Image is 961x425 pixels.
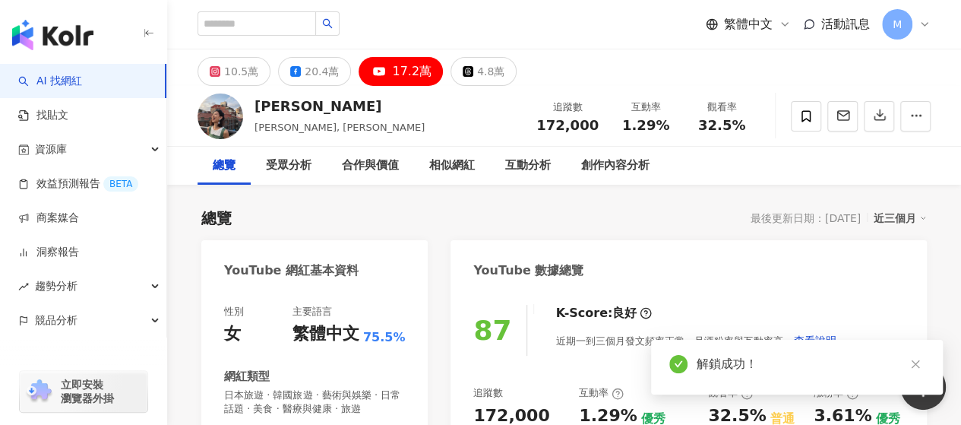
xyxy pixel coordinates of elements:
div: 互動率 [579,386,624,400]
a: 效益預測報告BETA [18,176,138,192]
span: 32.5% [698,118,745,133]
span: 1.29% [622,118,669,133]
div: 解鎖成功！ [697,355,925,373]
span: 75.5% [363,329,406,346]
span: search [322,18,333,29]
a: 找貼文 [18,108,68,123]
div: 性別 [224,305,244,319]
div: 追蹤數 [536,100,599,115]
div: 女 [224,322,241,346]
div: 受眾分析 [266,157,311,175]
div: 近期一到三個月發文頻率正常，且漲粉率與互動率高。 [555,325,836,356]
img: logo [12,20,93,50]
div: 10.5萬 [224,61,258,82]
a: 商案媒合 [18,211,79,226]
button: 10.5萬 [198,57,270,86]
div: 互動率 [617,100,675,115]
span: 查看說明 [793,335,836,347]
div: YouTube 網紅基本資料 [224,262,359,279]
span: close [910,359,921,369]
span: rise [18,281,29,292]
a: chrome extension立即安裝 瀏覽器外掛 [20,371,147,412]
button: 查看說明 [792,325,836,356]
div: 近三個月 [874,208,927,228]
div: 網紅類型 [224,369,270,385]
span: 資源庫 [35,132,67,167]
span: M [893,16,902,33]
img: chrome extension [24,379,54,404]
div: 觀看率 [693,100,751,115]
div: 總覽 [213,157,236,175]
span: 趨勢分析 [35,269,77,303]
div: 主要語言 [292,305,332,319]
span: 活動訊息 [821,17,870,31]
div: 20.4萬 [305,61,339,82]
span: [PERSON_NAME], [PERSON_NAME] [254,122,425,133]
div: 相似網紅 [429,157,475,175]
div: 4.8萬 [477,61,504,82]
button: 17.2萬 [359,57,443,86]
span: 日本旅遊 · 韓國旅遊 · 藝術與娛樂 · 日常話題 · 美食 · 醫療與健康 · 旅遊 [224,389,405,416]
a: searchAI 找網紅 [18,74,82,89]
div: 追蹤數 [473,386,503,400]
div: 合作與價值 [342,157,399,175]
span: 立即安裝 瀏覽器外掛 [61,378,114,405]
span: 172,000 [536,117,599,133]
span: 繁體中文 [724,16,773,33]
div: 繁體中文 [292,322,359,346]
img: KOL Avatar [198,94,243,139]
span: 競品分析 [35,303,77,338]
div: 最後更新日期：[DATE] [751,212,861,224]
div: K-Score : [555,305,652,322]
span: check-circle [669,355,688,373]
button: 4.8萬 [450,57,517,86]
div: 總覽 [201,208,232,229]
div: YouTube 數據總覽 [473,262,583,279]
button: 20.4萬 [278,57,351,86]
div: [PERSON_NAME] [254,97,425,116]
div: 互動分析 [505,157,551,175]
div: 17.2萬 [392,61,432,82]
div: 創作內容分析 [581,157,650,175]
div: 良好 [612,305,637,322]
a: 洞察報告 [18,245,79,260]
div: 87 [473,315,511,346]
